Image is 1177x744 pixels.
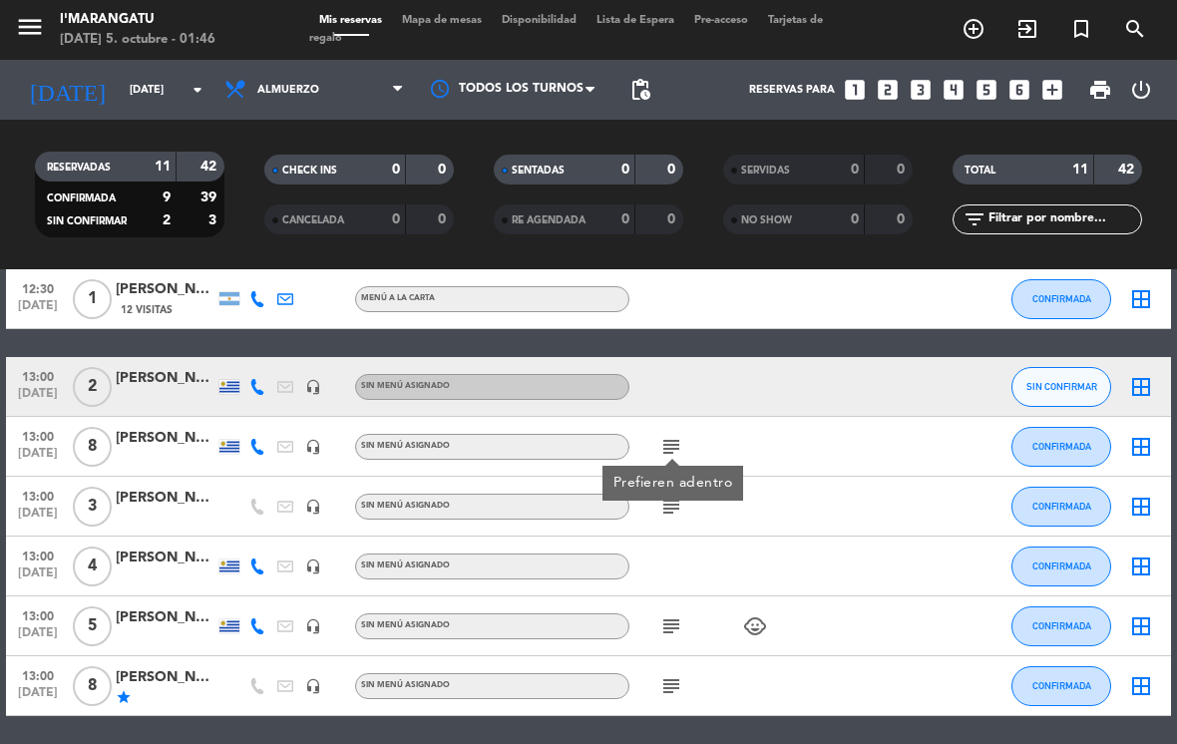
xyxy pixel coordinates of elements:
[392,163,400,177] strong: 0
[587,15,684,26] span: Lista de Espera
[361,681,450,689] span: Sin menú asignado
[361,561,450,569] span: Sin menú asignado
[659,495,683,519] i: subject
[621,163,629,177] strong: 0
[1129,375,1153,399] i: border_all
[512,215,586,225] span: RE AGENDADA
[282,166,337,176] span: CHECK INS
[13,566,63,589] span: [DATE]
[13,299,63,322] span: [DATE]
[612,473,732,494] div: Prefieren adentro
[741,166,790,176] span: SERVIDAS
[1032,441,1091,452] span: CONFIRMADA
[116,487,215,510] div: [PERSON_NAME]
[974,77,999,103] i: looks_5
[1011,666,1111,706] button: CONFIRMADA
[73,547,112,586] span: 4
[116,606,215,629] div: [PERSON_NAME]
[1129,287,1153,311] i: border_all
[361,294,435,302] span: MENÚ A LA CARTA
[116,666,215,689] div: [PERSON_NAME]
[875,77,901,103] i: looks_two
[667,163,679,177] strong: 0
[851,163,859,177] strong: 0
[73,606,112,646] span: 5
[155,160,171,174] strong: 11
[73,666,112,706] span: 8
[305,618,321,634] i: headset_mic
[962,17,985,41] i: add_circle_outline
[1011,606,1111,646] button: CONFIRMADA
[667,212,679,226] strong: 0
[60,10,215,30] div: I'marangatu
[13,663,63,686] span: 13:00
[47,216,127,226] span: SIN CONFIRMAR
[1015,17,1039,41] i: exit_to_app
[628,78,652,102] span: pending_actions
[621,212,629,226] strong: 0
[163,190,171,204] strong: 9
[361,442,450,450] span: Sin menú asignado
[1032,680,1091,691] span: CONFIRMADA
[684,15,758,26] span: Pre-acceso
[116,689,132,705] i: star
[305,678,321,694] i: headset_mic
[47,193,116,203] span: CONFIRMADA
[1129,435,1153,459] i: border_all
[438,212,450,226] strong: 0
[305,439,321,455] i: headset_mic
[1011,279,1111,319] button: CONFIRMADA
[361,621,450,629] span: Sin menú asignado
[1011,427,1111,467] button: CONFIRMADA
[13,626,63,649] span: [DATE]
[1072,163,1088,177] strong: 11
[305,379,321,395] i: headset_mic
[749,84,835,97] span: Reservas para
[963,207,986,231] i: filter_list
[361,382,450,390] span: Sin menú asignado
[13,276,63,299] span: 12:30
[116,427,215,450] div: [PERSON_NAME]
[13,507,63,530] span: [DATE]
[116,547,215,569] div: [PERSON_NAME]
[659,674,683,698] i: subject
[13,364,63,387] span: 13:00
[492,15,587,26] span: Disponibilidad
[13,686,63,709] span: [DATE]
[1026,381,1097,392] span: SIN CONFIRMAR
[897,163,909,177] strong: 0
[60,30,215,50] div: [DATE] 5. octubre - 01:46
[941,77,967,103] i: looks_4
[1032,293,1091,304] span: CONFIRMADA
[15,68,120,112] i: [DATE]
[1123,17,1147,41] i: search
[965,166,995,176] span: TOTAL
[163,213,171,227] strong: 2
[1118,163,1138,177] strong: 42
[13,424,63,447] span: 13:00
[1032,560,1091,571] span: CONFIRMADA
[392,15,492,26] span: Mapa de mesas
[512,166,565,176] span: SENTADAS
[986,208,1141,230] input: Filtrar por nombre...
[1011,367,1111,407] button: SIN CONFIRMAR
[1000,12,1054,46] span: WALK IN
[13,484,63,507] span: 13:00
[1032,620,1091,631] span: CONFIRMADA
[743,614,767,638] i: child_care
[1129,555,1153,578] i: border_all
[851,212,859,226] strong: 0
[659,614,683,638] i: subject
[438,163,450,177] strong: 0
[73,487,112,527] span: 3
[1088,78,1112,102] span: print
[659,435,683,459] i: subject
[73,427,112,467] span: 8
[1129,614,1153,638] i: border_all
[392,212,400,226] strong: 0
[908,77,934,103] i: looks_3
[1011,547,1111,586] button: CONFIRMADA
[73,367,112,407] span: 2
[1032,501,1091,512] span: CONFIRMADA
[309,15,392,26] span: Mis reservas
